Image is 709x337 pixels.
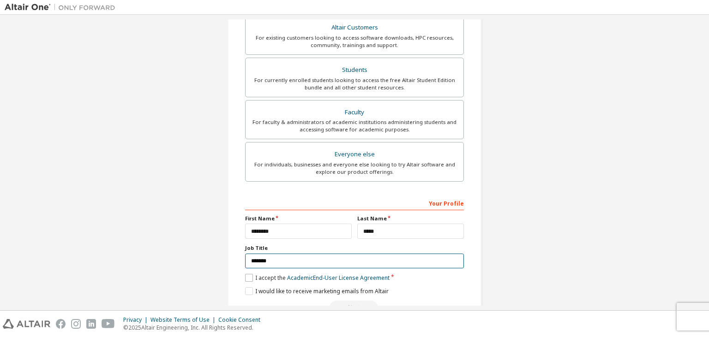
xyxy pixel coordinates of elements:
a: Academic End-User License Agreement [287,274,390,282]
div: Faculty [251,106,458,119]
div: For individuals, businesses and everyone else looking to try Altair software and explore our prod... [251,161,458,176]
label: I would like to receive marketing emails from Altair [245,287,389,295]
img: linkedin.svg [86,319,96,329]
div: Students [251,64,458,77]
div: For existing customers looking to access software downloads, HPC resources, community, trainings ... [251,34,458,49]
img: Altair One [5,3,120,12]
div: Website Terms of Use [150,316,218,324]
label: Last Name [357,215,464,222]
label: I accept the [245,274,390,282]
img: instagram.svg [71,319,81,329]
div: Read and acccept EULA to continue [245,301,464,314]
div: For currently enrolled students looking to access the free Altair Student Edition bundle and all ... [251,77,458,91]
div: Everyone else [251,148,458,161]
img: altair_logo.svg [3,319,50,329]
p: © 2025 Altair Engineering, Inc. All Rights Reserved. [123,324,266,331]
img: facebook.svg [56,319,66,329]
div: Privacy [123,316,150,324]
div: Your Profile [245,195,464,210]
label: First Name [245,215,352,222]
img: youtube.svg [102,319,115,329]
div: For faculty & administrators of academic institutions administering students and accessing softwa... [251,118,458,133]
label: Job Title [245,244,464,252]
div: Cookie Consent [218,316,266,324]
div: Altair Customers [251,21,458,34]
